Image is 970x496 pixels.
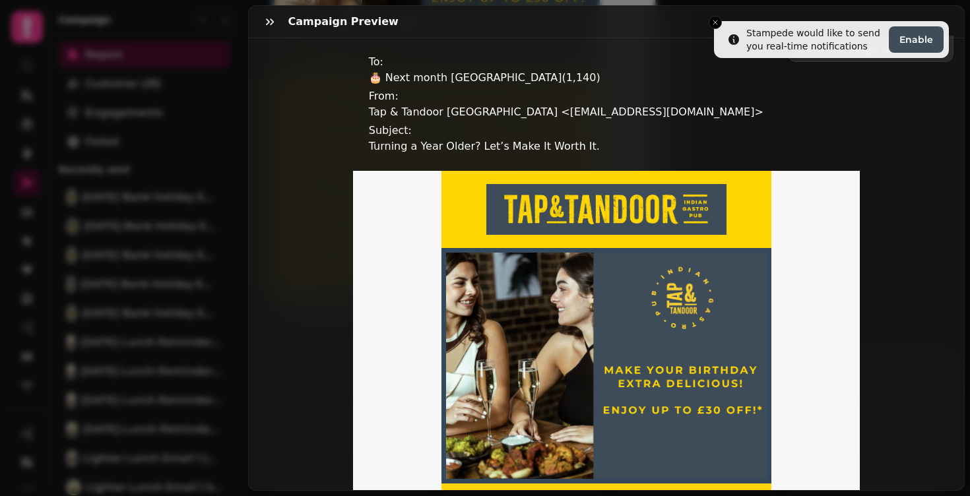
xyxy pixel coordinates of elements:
[788,36,954,62] button: Save campaign to template
[288,14,404,30] h3: Campaign preview
[369,70,844,86] p: 🎂 Next month [GEOGRAPHIC_DATA] ( 1,140 )
[369,139,844,154] p: Turning a Year Older? Let’s Make It Worth It.
[369,88,844,104] p: From:
[369,54,844,70] p: To:
[369,123,844,139] p: Subject:
[369,104,844,120] p: Tap & Tandoor [GEOGRAPHIC_DATA] <[EMAIL_ADDRESS][DOMAIN_NAME]>
[799,44,942,53] span: Save campaign to template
